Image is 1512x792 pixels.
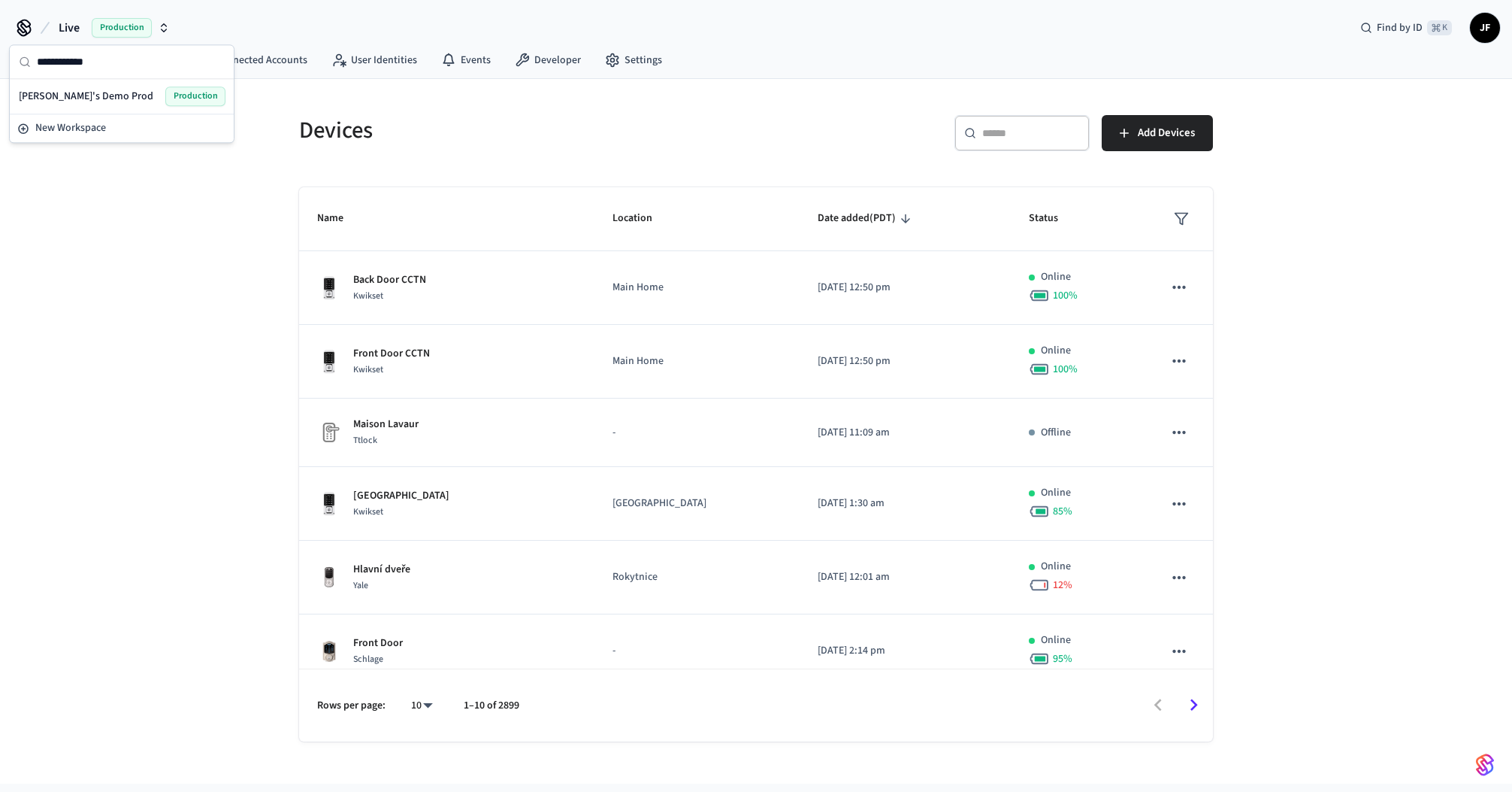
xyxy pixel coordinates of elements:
p: Online [1041,559,1071,575]
a: Settings [593,47,674,74]
span: Yale [353,579,368,592]
span: Kwikset [353,363,383,376]
span: 95 % [1053,651,1072,666]
p: Online [1041,485,1071,501]
span: Production [92,18,152,38]
p: - [612,643,782,659]
span: 85 % [1053,504,1072,519]
span: Live [59,19,80,37]
span: Name [317,207,363,230]
h5: Devices [299,115,747,146]
img: Placeholder Lock Image [317,420,341,445]
img: Yale Assure Touchscreen Wifi Smart Lock, Satin Nickel, Front [317,566,341,590]
p: - [612,425,782,441]
span: Kwikset [353,505,383,518]
img: Kwikset Halo Touchscreen Wifi Enabled Smart Lock, Polished Chrome, Front [317,492,341,516]
p: [DATE] 2:14 pm [818,643,993,659]
p: [DATE] 12:50 pm [818,354,993,369]
div: 10 [404,695,440,717]
button: JF [1470,13,1500,43]
span: Kwikset [353,290,383,302]
a: Connected Accounts [183,47,319,74]
span: Status [1029,207,1078,230]
span: ⌘ K [1427,20,1452,35]
p: Front Door CCTN [353,346,430,362]
img: Kwikset Halo Touchscreen Wifi Enabled Smart Lock, Polished Chrome, Front [317,350,341,374]
button: Go to next page [1176,687,1211,723]
span: Find by ID [1377,20,1423,35]
p: [DATE] 12:01 am [818,569,993,585]
a: Developer [503,47,593,74]
p: Rokytnice [612,569,782,585]
a: User Identities [319,47,429,74]
p: [GEOGRAPHIC_DATA] [612,496,782,511]
p: [DATE] 11:09 am [818,425,993,441]
p: [DATE] 12:50 pm [818,280,993,296]
span: 12 % [1053,578,1072,593]
p: [DATE] 1:30 am [818,496,993,511]
button: Add Devices [1102,115,1213,151]
img: Kwikset Halo Touchscreen Wifi Enabled Smart Lock, Polished Chrome, Front [317,276,341,300]
span: 100 % [1053,288,1078,303]
span: [PERSON_NAME]'s Demo Prod [19,89,153,104]
img: SeamLogoGradient.69752ec5.svg [1476,753,1494,777]
span: Date added(PDT) [818,207,915,230]
p: Hlavní dveře [353,562,410,578]
span: Location [612,207,672,230]
p: Online [1041,269,1071,285]
span: Ttlock [353,434,377,447]
p: Main Home [612,354,782,369]
p: 1–10 of 2899 [464,698,519,714]
p: Front Door [353,636,403,651]
button: New Workspace [11,116,232,141]
span: 100 % [1053,362,1078,377]
a: Events [429,47,503,74]
p: Online [1041,343,1071,359]
p: Back Door CCTN [353,272,426,288]
span: New Workspace [35,120,106,136]
p: Main Home [612,280,782,296]
img: Schlage Sense Smart Deadbolt with Camelot Trim, Front [317,639,341,663]
p: Online [1041,633,1071,648]
div: Find by ID⌘ K [1348,14,1464,41]
p: Maison Lavaur [353,417,419,432]
p: Offline [1041,425,1071,441]
span: JF [1471,14,1498,41]
span: Production [165,86,225,106]
span: Add Devices [1138,123,1195,143]
span: Schlage [353,653,383,666]
div: Suggestions [10,79,234,114]
p: [GEOGRAPHIC_DATA] [353,488,449,504]
p: Rows per page: [317,698,386,714]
